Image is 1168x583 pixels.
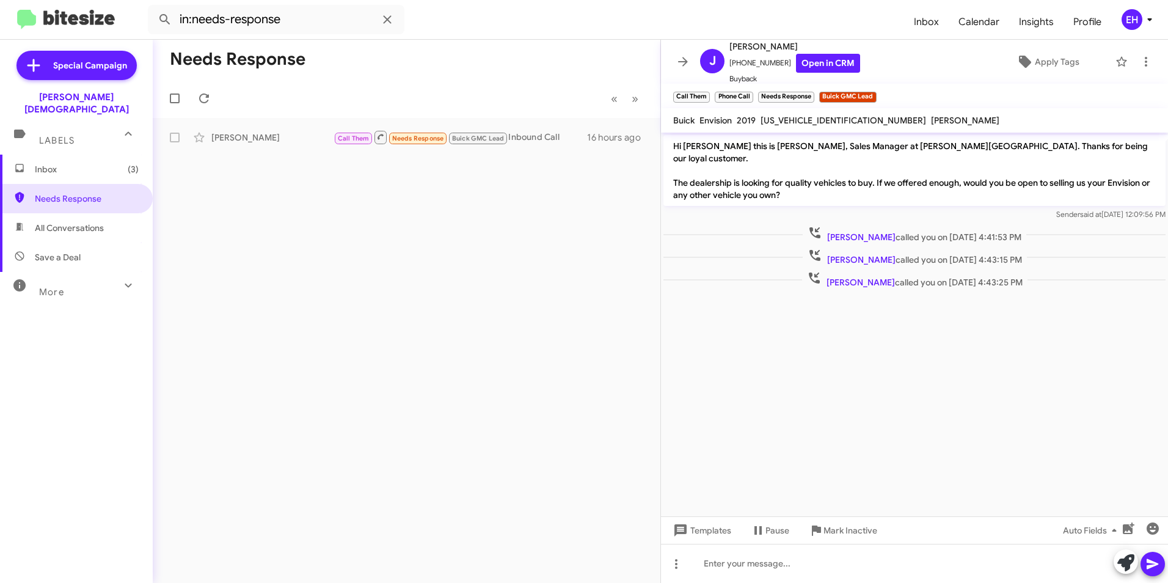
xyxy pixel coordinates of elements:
span: Call Them [338,134,370,142]
span: « [611,91,618,106]
button: EH [1111,9,1155,30]
button: Previous [604,86,625,111]
span: said at [1080,210,1101,219]
span: J [709,51,716,71]
span: Needs Response [35,193,139,205]
button: Auto Fields [1053,519,1131,541]
span: Inbox [35,163,139,175]
a: Open in CRM [796,54,860,73]
span: called you on [DATE] 4:43:25 PM [802,271,1027,288]
span: [PERSON_NAME] [931,115,999,126]
span: Sender [DATE] 12:09:56 PM [1056,210,1166,219]
span: Envision [699,115,732,126]
small: Phone Call [715,92,753,103]
span: Buick [673,115,695,126]
span: (3) [128,163,139,175]
span: Buick GMC Lead [452,134,505,142]
span: [PERSON_NAME] [827,232,896,243]
span: Buyback [729,73,860,85]
span: Auto Fields [1063,519,1122,541]
span: [PERSON_NAME] [827,254,896,265]
a: Inbox [904,4,949,40]
div: Inbound Call [334,130,587,145]
span: [PHONE_NUMBER] [729,54,860,73]
a: Special Campaign [16,51,137,80]
span: called you on [DATE] 4:43:15 PM [803,248,1027,266]
div: 16 hours ago [587,131,651,144]
a: Calendar [949,4,1009,40]
p: Hi [PERSON_NAME] this is [PERSON_NAME], Sales Manager at [PERSON_NAME][GEOGRAPHIC_DATA]. Thanks f... [663,135,1166,206]
span: All Conversations [35,222,104,234]
div: [PERSON_NAME] [211,131,334,144]
span: More [39,287,64,298]
button: Mark Inactive [799,519,887,541]
span: » [632,91,638,106]
span: [US_VEHICLE_IDENTIFICATION_NUMBER] [761,115,926,126]
span: Special Campaign [53,59,127,71]
h1: Needs Response [170,50,305,69]
span: Labels [39,135,75,146]
small: Call Them [673,92,710,103]
nav: Page navigation example [604,86,646,111]
small: Buick GMC Lead [819,92,876,103]
span: Needs Response [392,134,444,142]
a: Profile [1064,4,1111,40]
div: EH [1122,9,1142,30]
button: Next [624,86,646,111]
button: Templates [661,519,741,541]
input: Search [148,5,404,34]
span: [PERSON_NAME] [729,39,860,54]
span: called you on [DATE] 4:41:53 PM [803,226,1026,243]
span: Pause [765,519,789,541]
small: Needs Response [758,92,814,103]
span: Templates [671,519,731,541]
button: Apply Tags [985,51,1109,73]
span: Save a Deal [35,251,81,263]
span: 2019 [737,115,756,126]
span: Apply Tags [1035,51,1079,73]
span: [PERSON_NAME] [827,277,895,288]
button: Pause [741,519,799,541]
span: Mark Inactive [823,519,877,541]
a: Insights [1009,4,1064,40]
